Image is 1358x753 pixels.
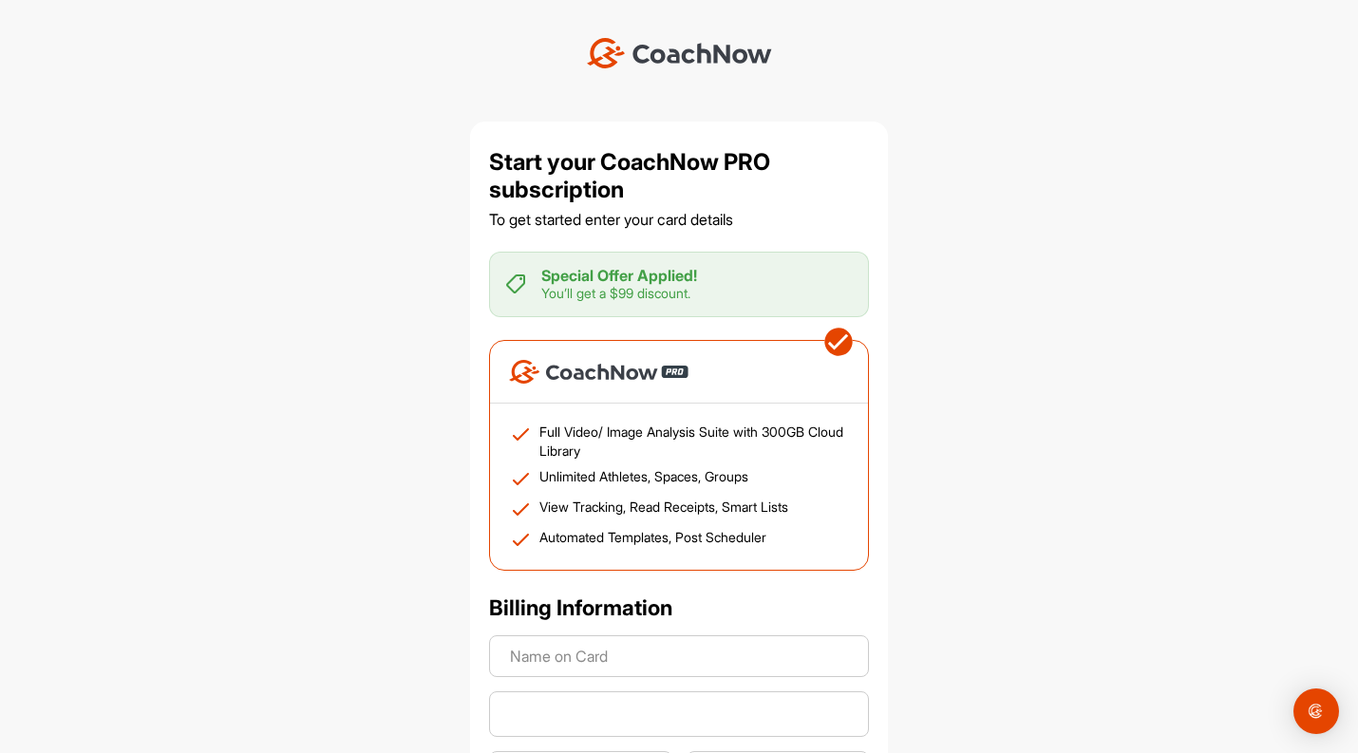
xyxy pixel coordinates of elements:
[539,423,849,460] p: Full Video/ Image Analysis Suite with 300GB Cloud Library
[509,360,658,385] img: CoachNow Logo
[489,593,869,621] h3: Billing Information
[539,528,766,551] p: Automated Templates, Post Scheduler
[504,273,527,295] img: coupon tag
[541,286,697,302] p: You’ll get a $99 discount.
[489,635,869,677] input: Name on Card
[509,467,532,490] img: Checkmark
[1293,688,1339,734] div: Open Intercom Messenger
[823,327,854,357] img: checked plan
[587,38,772,68] img: CoachNow Icon
[489,148,869,203] h3: Start your CoachNow PRO subscription
[509,423,532,445] img: Checkmark
[539,467,748,490] p: Unlimited Athletes, Spaces, Groups
[510,706,848,724] iframe: Secure card number input frame
[509,528,532,551] img: Checkmark
[661,360,689,385] img: Pro Logo
[539,498,788,520] p: View Tracking, Read Receipts, Smart Lists
[489,211,733,229] p: To get started enter your card details
[541,267,697,285] p: Special Offer Applied!
[509,498,532,520] img: Checkmark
